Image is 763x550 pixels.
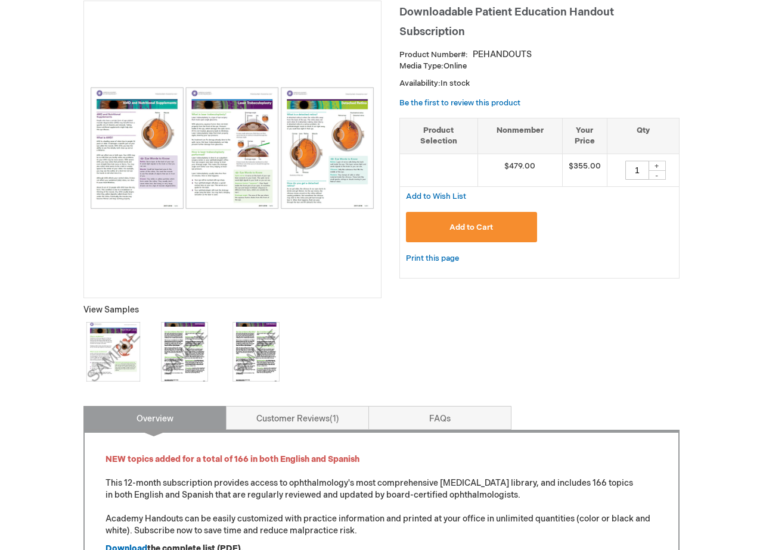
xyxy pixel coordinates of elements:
[106,454,657,537] p: This 12-month subscription provides access to ophthalmology's most comprehensive [MEDICAL_DATA] l...
[83,322,143,382] img: Click to view
[399,98,520,108] a: Be the first to review this product
[607,118,679,154] th: Qty
[106,454,359,464] font: NEW topics added for a total of 166 in both English and Spanish
[399,78,680,89] p: Availability:
[473,49,532,61] div: PEHANDOUTS
[399,61,443,71] strong: Media Type:
[83,406,227,430] a: Overview
[406,191,466,201] a: Add to Wish List
[477,118,562,154] th: Nonmember
[90,87,375,209] img: Downloadable Patient Education Handout Subscription
[441,79,470,88] span: In stock
[226,406,369,430] a: Customer Reviews1
[83,304,381,316] p: View Samples
[400,118,477,154] th: Product Selection
[399,6,614,38] span: Downloadable Patient Education Handout Subscription
[399,61,680,72] p: Online
[155,322,215,382] img: Click to view
[648,170,666,180] div: -
[625,161,649,180] input: Qty
[562,118,607,154] th: Your Price
[449,223,493,232] span: Add to Cart
[368,406,511,430] a: FAQs
[648,161,666,171] div: +
[562,154,607,186] td: $355.00
[406,192,466,201] span: Add to Wish List
[477,154,562,186] td: $479.00
[406,212,537,242] button: Add to Cart
[406,251,459,266] a: Print this page
[330,414,339,424] span: 1
[399,50,468,60] strong: Product Number
[227,322,286,382] img: Click to view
